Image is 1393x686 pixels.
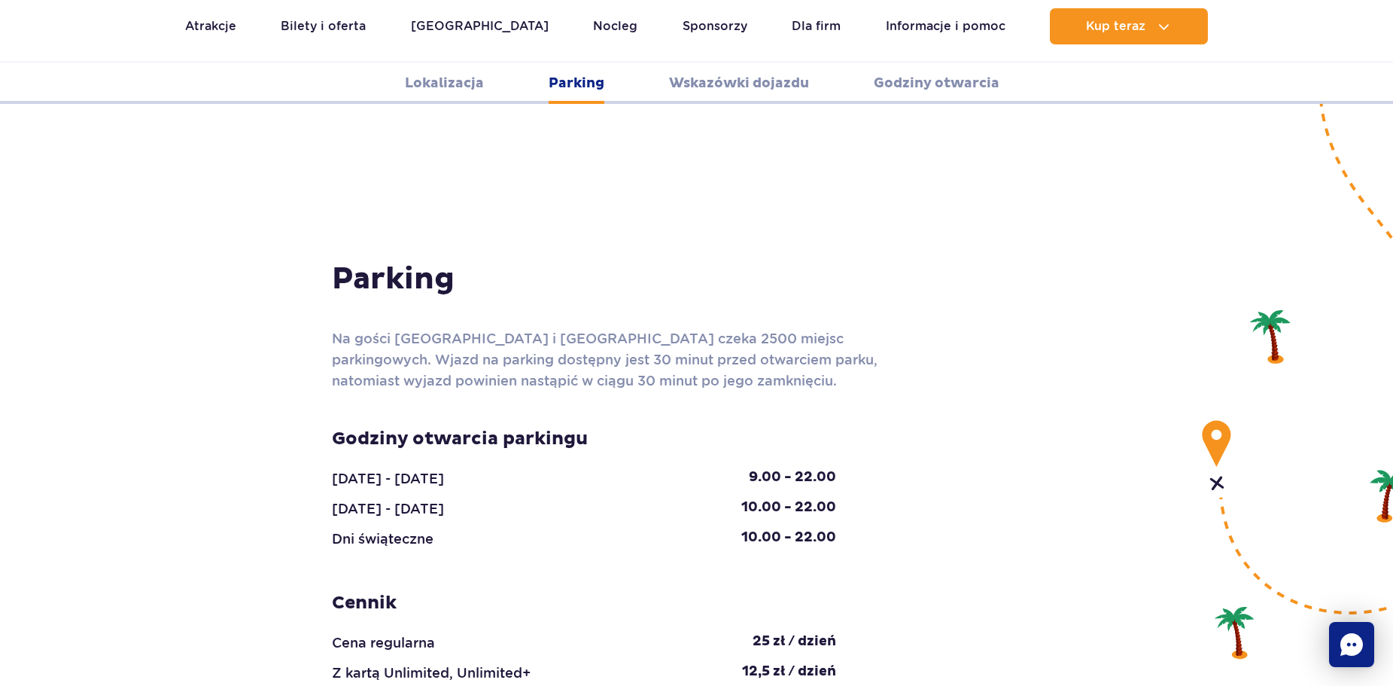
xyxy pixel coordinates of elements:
[792,8,841,44] a: Dla firm
[332,663,531,684] div: Z kartą Unlimited, Unlimited+
[411,8,549,44] a: [GEOGRAPHIC_DATA]
[332,592,836,614] h3: Cennik
[185,8,236,44] a: Atrakcje
[742,663,836,684] div: 12,5 zł / dzień
[683,8,747,44] a: Sponsorzy
[549,63,604,104] a: Parking
[332,428,836,450] h3: Godziny otwarcia parkingu
[332,261,1062,298] h3: Parking
[730,498,847,520] div: 10.00 - 22.00
[321,498,455,520] div: [DATE] - [DATE]
[281,8,366,44] a: Bilety i oferta
[321,529,445,550] div: Dni świąteczne
[1329,622,1374,667] div: Chat
[886,8,1005,44] a: Informacje i pomoc
[738,468,847,489] div: 9.00 - 22.00
[405,63,484,104] a: Lokalizacja
[874,63,999,104] a: Godziny otwarcia
[332,328,896,392] p: Na gości [GEOGRAPHIC_DATA] i [GEOGRAPHIC_DATA] czeka 2500 miejsc parkingowych. Wjazd na parking d...
[593,8,637,44] a: Nocleg
[1086,20,1145,33] span: Kup teraz
[730,529,847,550] div: 10.00 - 22.00
[332,633,435,654] div: Cena regularna
[321,468,455,489] div: [DATE] - [DATE]
[1050,8,1208,44] button: Kup teraz
[753,633,836,654] div: 25 zł / dzień
[669,63,809,104] a: Wskazówki dojazdu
